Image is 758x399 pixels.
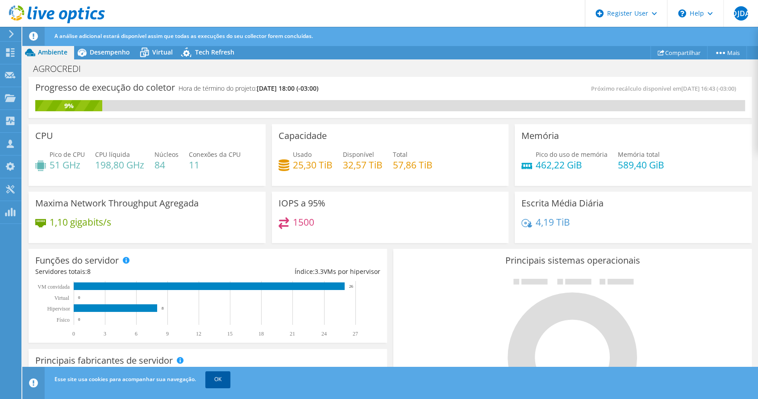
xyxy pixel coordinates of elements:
[536,217,570,227] h4: 4,19 TiB
[78,295,80,300] text: 0
[353,331,358,337] text: 27
[293,150,312,159] span: Usado
[293,160,333,170] h4: 25,30 TiB
[315,267,324,276] span: 3.3
[678,9,686,17] svg: \n
[536,150,608,159] span: Pico do uso de memória
[650,46,708,59] a: Compartilhar
[349,284,354,289] text: 26
[47,306,70,312] text: Hipervisor
[536,160,608,170] h4: 462,22 GiB
[135,331,137,337] text: 6
[189,150,241,159] span: Conexões da CPU
[196,331,201,337] text: 12
[179,84,318,93] h4: Hora de término do projeto:
[95,160,144,170] h4: 198,80 GHz
[227,331,233,337] text: 15
[521,198,604,208] h3: Escrita Média Diária
[591,84,741,92] span: Próximo recálculo disponível em
[400,256,745,265] h3: Principais sistemas operacionais
[321,331,327,337] text: 24
[35,267,208,277] div: Servidores totais:
[50,150,85,159] span: Pico de CPU
[37,284,70,290] text: VM convidada
[154,150,179,159] span: Núcleos
[72,331,75,337] text: 0
[257,84,318,92] span: [DATE] 18:00 (-03:00)
[393,150,408,159] span: Total
[205,371,230,387] a: OK
[279,198,325,208] h3: IOPS a 95%
[104,331,106,337] text: 3
[618,160,664,170] h4: 589,40 GiB
[54,375,196,383] span: Esse site usa cookies para acompanhar sua navegação.
[521,131,559,141] h3: Memória
[95,150,130,159] span: CPU líquida
[35,198,199,208] h3: Maxima Network Throughput Agregada
[50,160,85,170] h4: 51 GHz
[162,306,164,311] text: 8
[35,101,102,111] div: 9%
[707,46,747,59] a: Mais
[35,131,53,141] h3: CPU
[618,150,660,159] span: Memória total
[78,317,80,322] text: 0
[152,48,173,56] span: Virtual
[195,48,234,56] span: Tech Refresh
[35,356,173,365] h3: Principais fabricantes de servidor
[57,317,70,323] tspan: Físico
[734,6,748,21] span: DJDA
[343,160,383,170] h4: 32,57 TiB
[343,150,374,159] span: Disponível
[166,331,169,337] text: 9
[279,131,327,141] h3: Capacidade
[293,217,314,227] h4: 1500
[189,160,241,170] h4: 11
[393,160,433,170] h4: 57,86 TiB
[54,32,313,40] span: A análise adicional estará disponível assim que todas as execuções do seu collector forem concluí...
[87,267,91,276] span: 8
[38,48,67,56] span: Ambiente
[208,267,380,277] div: Índice: VMs por hipervisor
[90,48,130,56] span: Desempenho
[54,295,70,301] text: Virtual
[29,64,95,74] h1: AGROCREDI
[154,160,179,170] h4: 84
[290,331,295,337] text: 21
[35,256,119,265] h3: Funções do servidor
[681,84,736,92] span: [DATE] 16:43 (-03:00)
[258,331,264,337] text: 18
[50,217,111,227] h4: 1,10 gigabits/s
